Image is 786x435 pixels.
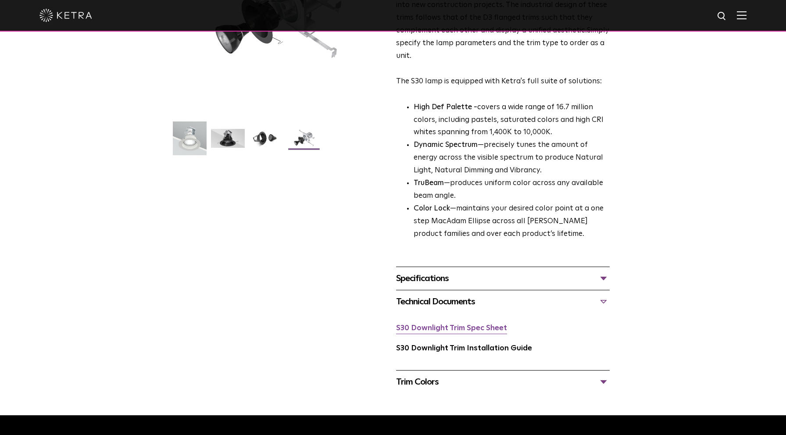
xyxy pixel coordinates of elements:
strong: Dynamic Spectrum [414,141,478,149]
div: Trim Colors [396,375,610,389]
img: S30 Halo Downlight_Hero_Black_Gradient [211,129,245,154]
span: Simply specify the lamp parameters and the trim type to order as a unit.​ [396,27,609,60]
a: S30 Downlight Trim Installation Guide [396,345,532,352]
strong: TruBeam [414,179,444,187]
a: S30 Downlight Trim Spec Sheet [396,324,507,332]
img: ketra-logo-2019-white [39,9,92,22]
img: S30 Halo Downlight_Table Top_Black [249,129,283,154]
li: —precisely tunes the amount of energy across the visible spectrum to produce Natural Light, Natur... [414,139,610,177]
img: S30 Halo Downlight_Exploded_Black [287,129,321,154]
strong: Color Lock [414,205,450,212]
li: —maintains your desired color point at a one step MacAdam Ellipse across all [PERSON_NAME] produc... [414,203,610,241]
strong: High Def Palette - [414,103,477,111]
img: Hamburger%20Nav.svg [737,11,747,19]
img: search icon [717,11,728,22]
p: covers a wide range of 16.7 million colors, including pastels, saturated colors and high CRI whit... [414,101,610,139]
div: Specifications [396,271,610,285]
div: Technical Documents [396,295,610,309]
img: S30-DownlightTrim-2021-Web-Square [173,121,207,162]
li: —produces uniform color across any available beam angle. [414,177,610,203]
